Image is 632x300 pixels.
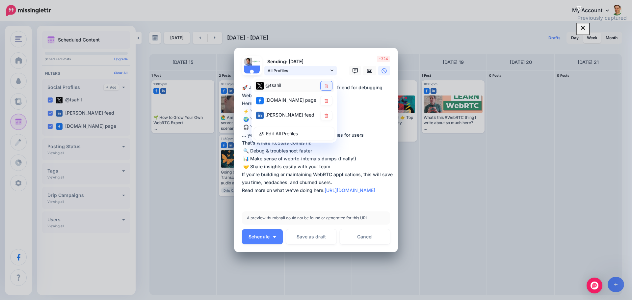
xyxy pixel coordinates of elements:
div: A preview thumbnail could not be found or generated for this URL. [242,211,390,225]
img: portrait-512x512-19370.jpg [244,58,252,66]
span: Schedule [249,234,270,239]
button: Schedule [242,229,283,244]
span: All Profiles [268,67,329,74]
p: Sending: [DATE] [264,58,337,66]
span: [PERSON_NAME] feed [265,112,314,118]
a: Cancel [340,229,390,244]
button: Save as draft [286,229,336,244]
span: -324 [377,56,390,62]
div: Open Intercom Messenger [587,278,602,293]
div: 🚀 Just launched: rtcStats - your new best friend for debugging WebRTC apps Here’s the reality of ... [242,84,393,194]
span: @tsahil [265,82,281,88]
span: [DOMAIN_NAME] page [265,97,316,103]
img: linkedin-square.png [256,112,264,119]
a: Edit All Profiles [254,127,334,140]
a: All Profiles [264,66,337,75]
img: twitter-square.png [256,82,264,90]
img: user_default_image.png [244,66,260,81]
img: 14446026_998167033644330_331161593929244144_n-bsa28576.png [252,58,260,66]
img: facebook-square.png [256,97,264,104]
img: arrow-down-white.png [273,236,276,238]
